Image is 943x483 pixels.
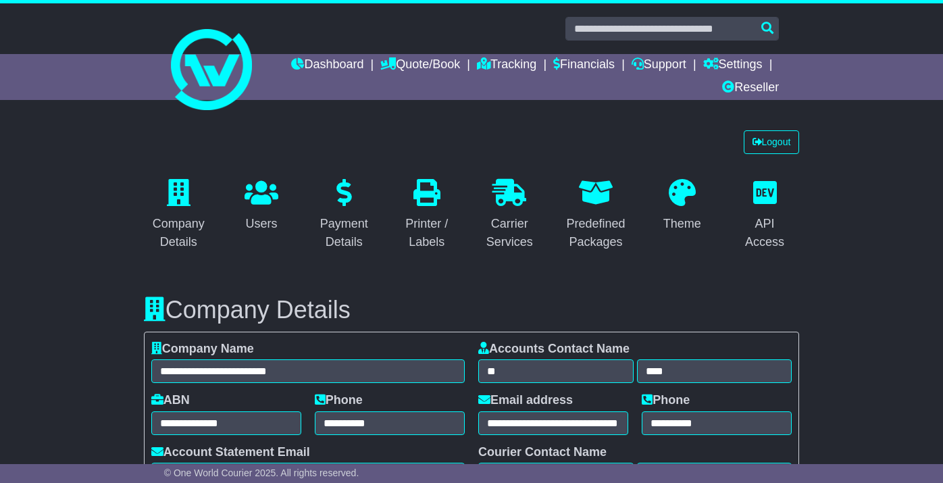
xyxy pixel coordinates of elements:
[477,54,536,77] a: Tracking
[380,54,460,77] a: Quote/Book
[478,393,573,408] label: Email address
[245,215,278,233] div: Users
[642,393,690,408] label: Phone
[291,54,363,77] a: Dashboard
[632,54,686,77] a: Support
[566,215,625,251] div: Predefined Packages
[309,174,378,256] a: Payment Details
[392,174,461,256] a: Printer / Labels
[730,174,799,256] a: API Access
[144,297,800,324] h3: Company Details
[164,467,359,478] span: © One World Courier 2025. All rights reserved.
[553,54,615,77] a: Financials
[401,215,453,251] div: Printer / Labels
[655,174,710,238] a: Theme
[478,445,607,460] label: Courier Contact Name
[315,393,363,408] label: Phone
[722,77,779,100] a: Reseller
[151,445,310,460] label: Account Statement Email
[475,174,544,256] a: Carrier Services
[478,342,630,357] label: Accounts Contact Name
[151,342,254,357] label: Company Name
[744,130,800,154] a: Logout
[739,215,790,251] div: API Access
[144,174,213,256] a: Company Details
[703,54,763,77] a: Settings
[318,215,369,251] div: Payment Details
[236,174,287,238] a: Users
[557,174,634,256] a: Predefined Packages
[663,215,701,233] div: Theme
[153,215,205,251] div: Company Details
[484,215,535,251] div: Carrier Services
[151,393,190,408] label: ABN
